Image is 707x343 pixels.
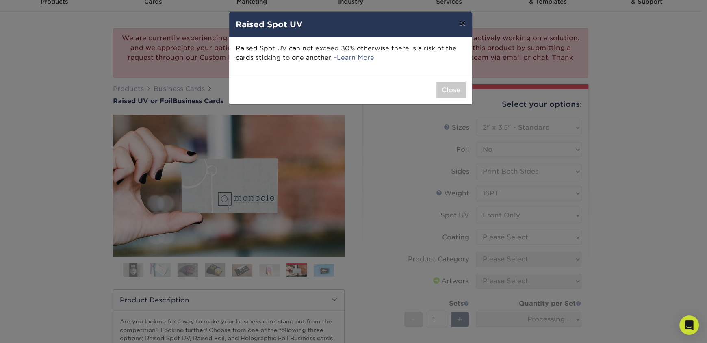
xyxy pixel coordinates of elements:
[236,18,466,30] h4: Raised Spot UV
[436,82,466,98] button: Close
[453,12,472,35] button: ×
[679,315,699,335] div: Open Intercom Messenger
[236,44,466,63] p: Raised Spot UV can not exceed 30% otherwise there is a risk of the cards sticking to one another –
[337,54,374,61] a: Learn More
